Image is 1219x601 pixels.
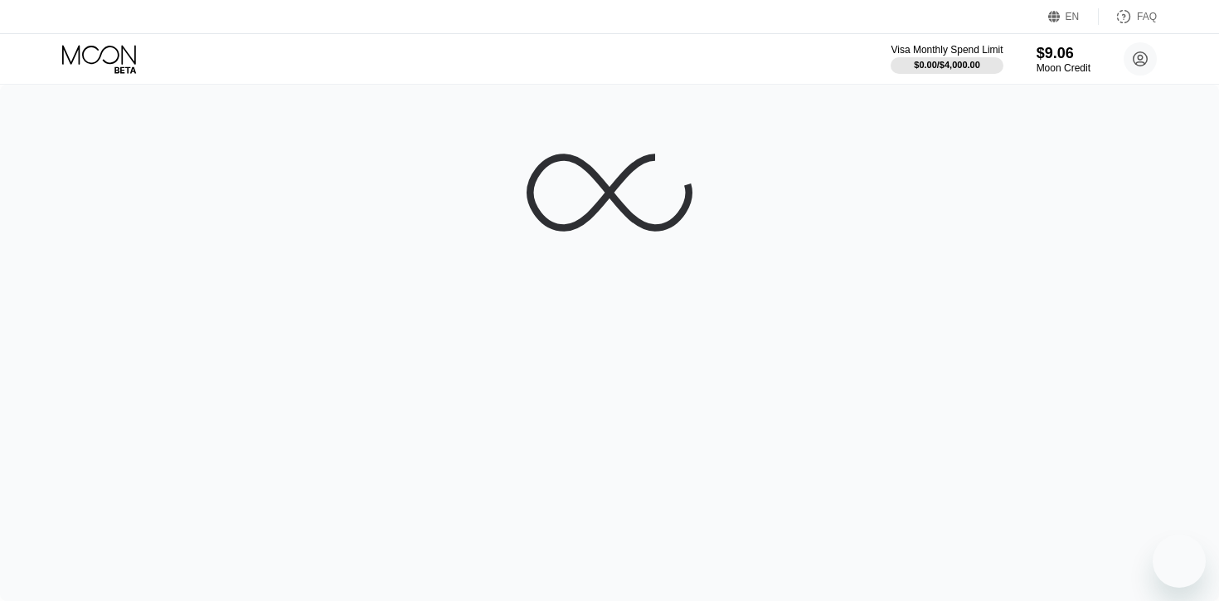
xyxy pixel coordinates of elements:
div: $0.00 / $4,000.00 [914,60,980,70]
div: $9.06Moon Credit [1037,45,1090,74]
div: EN [1048,8,1099,25]
div: FAQ [1137,11,1157,22]
iframe: Button to launch messaging window [1153,535,1206,588]
div: Visa Monthly Spend Limit$0.00/$4,000.00 [891,44,1003,74]
div: EN [1066,11,1080,22]
div: Visa Monthly Spend Limit [891,44,1003,56]
div: FAQ [1099,8,1157,25]
div: $9.06 [1037,45,1090,62]
div: Moon Credit [1037,62,1090,74]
